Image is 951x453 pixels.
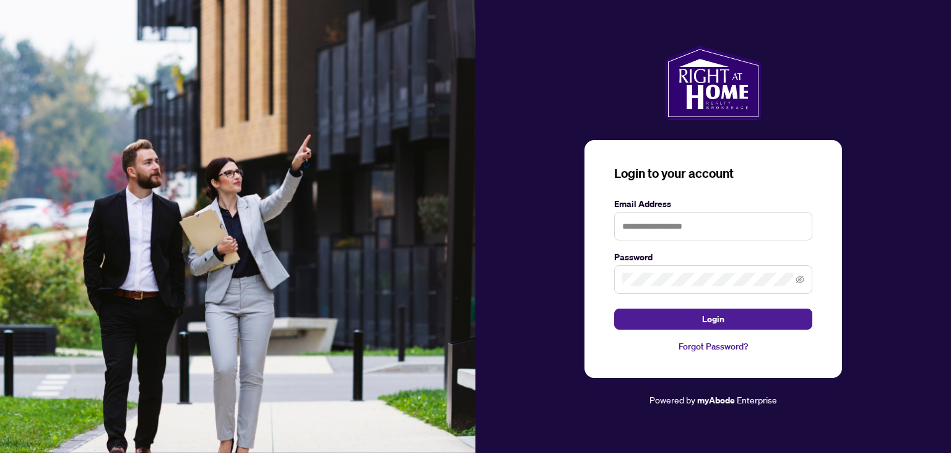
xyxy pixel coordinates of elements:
[796,275,804,284] span: eye-invisible
[614,197,812,211] label: Email Address
[614,250,812,264] label: Password
[665,46,761,120] img: ma-logo
[697,394,735,407] a: myAbode
[702,309,724,329] span: Login
[737,394,777,405] span: Enterprise
[649,394,695,405] span: Powered by
[614,309,812,330] button: Login
[614,340,812,353] a: Forgot Password?
[614,165,812,182] h3: Login to your account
